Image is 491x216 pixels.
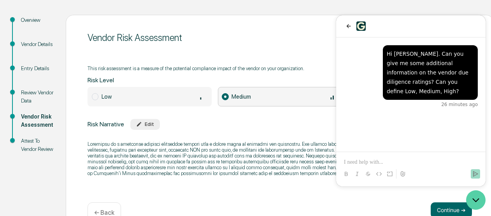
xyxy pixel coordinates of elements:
div: Vendor Risk Assessment [21,113,53,129]
span: Medium [231,93,251,100]
div: Vendor Details [21,40,53,48]
p: Loremipsu do s ametconse adipisci elitseddoe tempori utla e dolore magna al enimadmi ven quisnost... [88,141,472,176]
div: Risk Narrative [88,119,472,130]
div: Overview [21,16,53,24]
iframe: Open customer support [466,190,487,211]
button: Edit [130,119,160,130]
div: Entry Details [21,64,53,73]
iframe: Customer support window [336,19,486,186]
span: Low [102,93,112,100]
div: Attest To Vendor Review [21,137,53,153]
div: Edit [136,121,154,127]
div: Risk Level [88,76,472,84]
div: Vendor Risk Assessment [88,32,472,43]
div: Review Vendor Data [21,89,53,105]
p: This risk assessment is a measure of the potential compliance impact of the vendor on your organi... [88,66,304,71]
